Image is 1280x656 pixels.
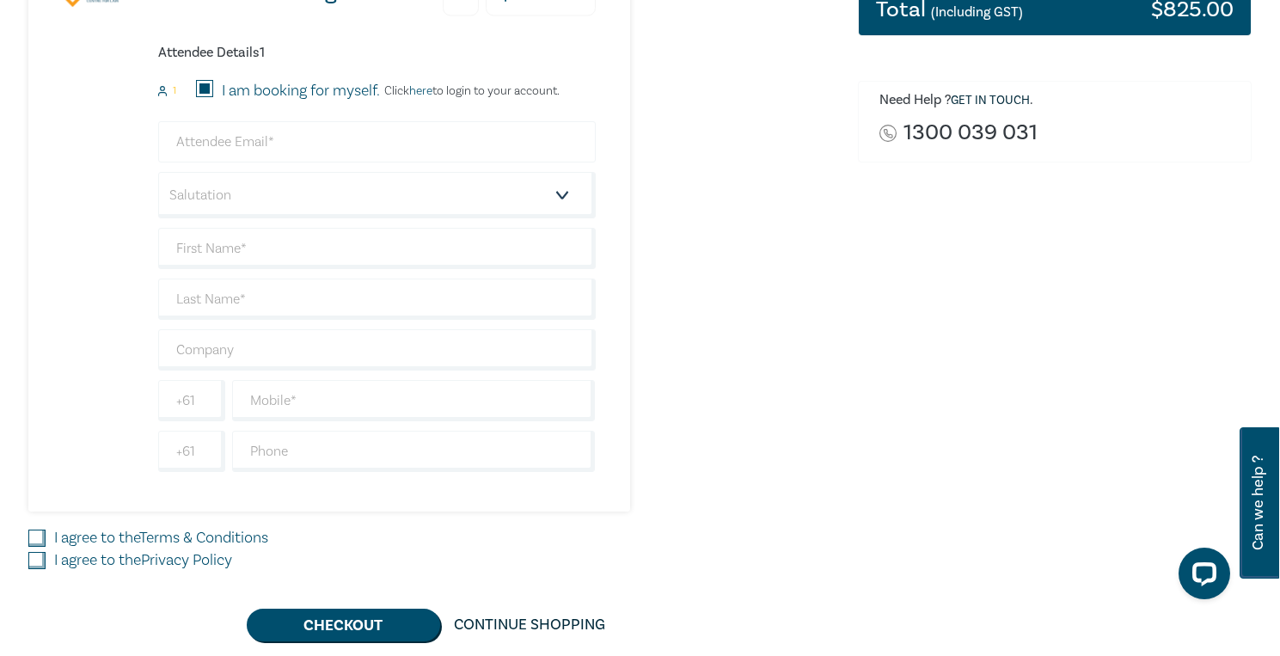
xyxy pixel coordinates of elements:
[158,228,596,269] input: First Name*
[158,329,596,371] input: Company
[380,84,560,98] p: Click to login to your account.
[158,45,596,61] h6: Attendee Details 1
[232,431,596,472] input: Phone
[1165,541,1237,613] iframe: LiveChat chat widget
[54,527,268,549] label: I agree to the
[158,380,225,421] input: +61
[222,80,380,102] label: I am booking for myself.
[440,609,619,641] a: Continue Shopping
[1250,438,1266,568] span: Can we help ?
[139,528,268,548] a: Terms & Conditions
[409,83,432,99] a: here
[158,121,596,162] input: Attendee Email*
[247,609,440,641] button: Checkout
[158,279,596,320] input: Last Name*
[903,121,1038,144] a: 1300 039 031
[931,3,1023,21] small: (Including GST)
[173,85,176,97] small: 1
[879,92,1239,109] h6: Need Help ? .
[141,550,232,570] a: Privacy Policy
[158,431,225,472] input: +61
[54,549,232,572] label: I agree to the
[951,93,1030,108] a: Get in touch
[232,380,596,421] input: Mobile*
